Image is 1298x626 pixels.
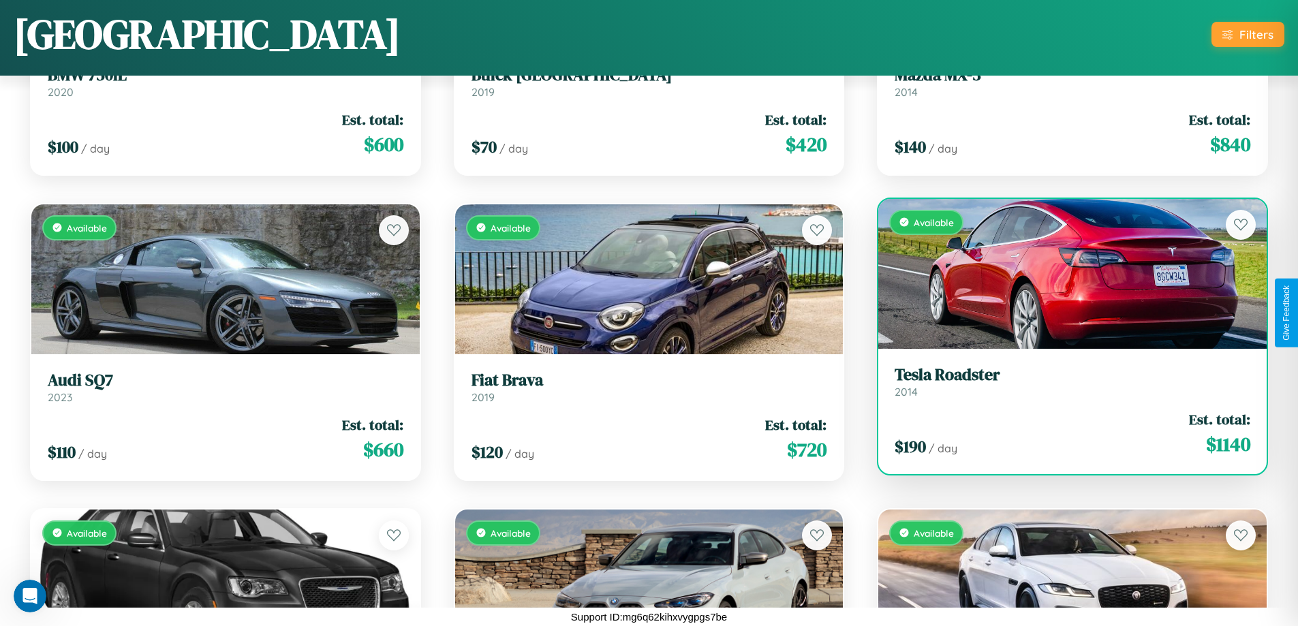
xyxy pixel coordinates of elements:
span: Est. total: [342,110,403,129]
span: / day [929,441,957,455]
h3: Mazda MX-3 [895,65,1250,85]
span: 2020 [48,85,74,99]
span: $ 600 [364,131,403,158]
span: Est. total: [1189,409,1250,429]
span: Available [914,527,954,539]
h3: Tesla Roadster [895,365,1250,385]
span: / day [81,142,110,155]
span: Est. total: [765,110,826,129]
span: $ 840 [1210,131,1250,158]
span: / day [929,142,957,155]
span: $ 140 [895,136,926,158]
span: Available [914,217,954,228]
span: $ 190 [895,435,926,458]
a: BMW 750iL2020 [48,65,403,99]
span: $ 70 [472,136,497,158]
span: $ 720 [787,436,826,463]
span: $ 420 [786,131,826,158]
span: $ 100 [48,136,78,158]
span: 2023 [48,390,72,404]
span: $ 120 [472,441,503,463]
a: Tesla Roadster2014 [895,365,1250,398]
span: / day [499,142,528,155]
span: 2014 [895,85,918,99]
a: Buick [GEOGRAPHIC_DATA]2019 [472,65,827,99]
span: / day [506,447,534,460]
span: Est. total: [342,415,403,435]
span: Available [491,222,531,234]
h3: Buick [GEOGRAPHIC_DATA] [472,65,827,85]
span: Available [67,222,107,234]
h3: BMW 750iL [48,65,403,85]
span: Available [491,527,531,539]
p: Support ID: mg6q62kihxvygpgs7be [571,608,727,626]
h3: Audi SQ7 [48,371,403,390]
h3: Fiat Brava [472,371,827,390]
a: Fiat Brava2019 [472,371,827,404]
span: Available [67,527,107,539]
span: $ 660 [363,436,403,463]
span: 2019 [472,85,495,99]
span: $ 1140 [1206,431,1250,458]
iframe: Intercom live chat [14,580,46,612]
button: Filters [1211,22,1284,47]
h1: [GEOGRAPHIC_DATA] [14,6,401,62]
a: Audi SQ72023 [48,371,403,404]
a: Mazda MX-32014 [895,65,1250,99]
div: Give Feedback [1282,285,1291,341]
span: Est. total: [1189,110,1250,129]
span: $ 110 [48,441,76,463]
span: Est. total: [765,415,826,435]
span: 2014 [895,385,918,398]
div: Filters [1239,27,1273,42]
span: 2019 [472,390,495,404]
span: / day [78,447,107,460]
